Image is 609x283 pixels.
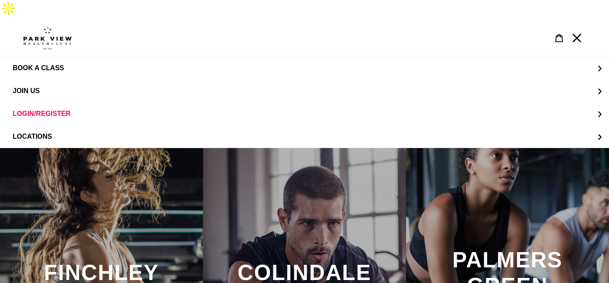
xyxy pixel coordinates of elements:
[13,87,40,95] span: JOIN US
[13,110,71,118] span: LOGIN/REGISTER
[23,26,72,50] img: Park view health clubs is a gym near you.
[13,133,52,140] span: LOCATIONS
[13,64,64,72] span: BOOK A CLASS
[568,29,586,47] button: Menu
